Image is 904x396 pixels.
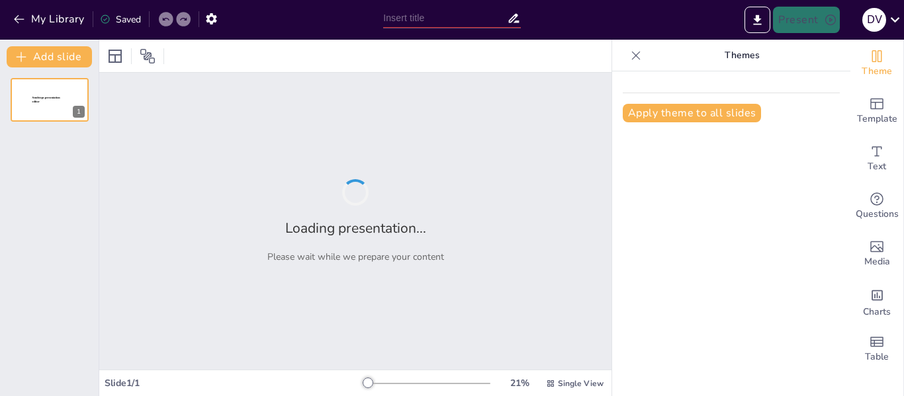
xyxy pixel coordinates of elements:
[504,377,535,389] div: 21 %
[862,7,886,33] button: D V
[647,40,837,71] p: Themes
[864,255,890,269] span: Media
[850,87,903,135] div: Add ready made slides
[140,48,156,64] span: Position
[862,64,892,79] span: Theme
[773,7,839,33] button: Present
[105,46,126,67] div: Layout
[105,377,363,389] div: Slide 1 / 1
[11,78,89,122] div: 1
[850,40,903,87] div: Change the overall theme
[10,9,90,30] button: My Library
[623,104,761,122] button: Apply theme to all slides
[745,7,770,33] button: Export to PowerPoint
[285,219,426,237] h2: Loading presentation...
[856,207,899,221] span: Questions
[850,135,903,182] div: Add text boxes
[558,378,604,389] span: Single View
[7,46,92,67] button: Add slide
[863,305,891,319] span: Charts
[850,325,903,373] div: Add a table
[32,97,60,104] span: Sendsteps presentation editor
[100,13,141,26] div: Saved
[862,8,886,32] div: D V
[383,9,507,28] input: Insert title
[850,278,903,325] div: Add charts and graphs
[73,106,85,118] div: 1
[267,251,444,263] p: Please wait while we prepare your content
[857,112,897,126] span: Template
[865,350,889,364] span: Table
[850,230,903,278] div: Add images, graphics, shapes or video
[868,159,886,174] span: Text
[850,182,903,230] div: Get real-time input from your audience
